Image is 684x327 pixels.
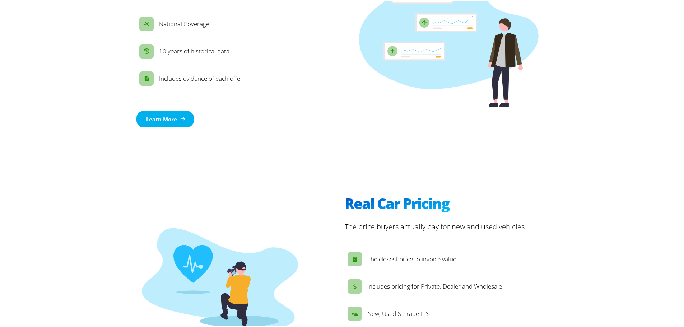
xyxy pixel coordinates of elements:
[159,45,229,55] p: 10 years of historical data
[345,195,526,213] h2: Real Car Pricing
[345,220,526,231] p: The price buyers actually pay for new and used vehicles.
[159,72,243,82] p: Includes evidence of each offer
[136,109,194,126] a: Learn More
[159,18,209,28] p: National Coverage
[367,307,430,317] p: New, Used & Trade-In's
[367,280,502,290] p: Includes pricing for Private, Dealer and Wholesale
[367,253,456,263] p: The closest price to invoice value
